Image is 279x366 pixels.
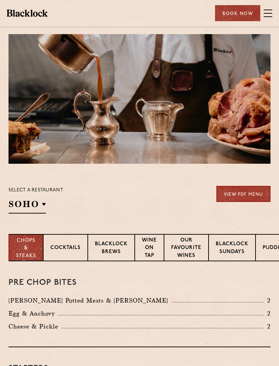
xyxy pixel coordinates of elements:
[9,278,270,287] h3: Pre Chop Bites
[16,237,36,260] p: Chops & Steaks
[7,10,48,16] img: BL_Textured_Logo-footer-cropped.svg
[9,322,62,331] p: Cheese & Pickle
[50,244,81,253] p: Cocktails
[9,309,58,318] p: Egg & Anchovy
[171,237,201,261] p: Our favourite wines
[9,186,63,195] p: Select a restaurant
[216,240,248,257] p: Blacklock Sundays
[142,237,157,261] p: Wine on Tap
[264,309,270,318] p: 2
[264,296,270,305] p: 2
[9,296,171,305] p: [PERSON_NAME] Potted Meats & [PERSON_NAME]
[95,240,128,257] p: Blacklock Brews
[9,198,46,214] h2: SOHO
[264,322,270,331] p: 2
[216,186,270,202] a: View PDF Menu
[215,5,260,21] div: Book Now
